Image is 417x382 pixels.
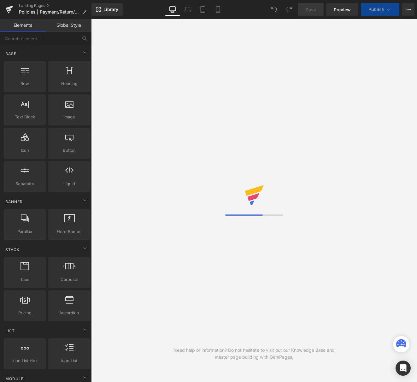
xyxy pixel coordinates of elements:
[6,114,44,120] span: Text Block
[50,80,88,87] span: Heading
[210,3,226,16] a: Mobile
[5,328,15,334] span: List
[368,7,384,12] span: Publish
[306,6,316,13] span: Save
[6,357,44,364] span: Icon List Hoz
[5,247,20,253] span: Stack
[180,3,195,16] a: Laptop
[165,3,180,16] a: Desktop
[50,310,88,316] span: Accordion
[6,80,44,87] span: Row
[195,3,210,16] a: Tablet
[268,3,280,16] button: Undo
[50,228,88,235] span: Hero Banner
[6,310,44,316] span: Pricing
[173,347,336,361] div: Need help or information? Do not hesitate to visit out our Knowledge Base and master page buildin...
[6,147,44,154] span: Icon
[46,19,91,31] a: Global Style
[5,199,23,205] span: Banner
[103,7,118,12] span: Library
[6,228,44,235] span: Parallax
[91,3,123,16] a: New Library
[19,9,79,14] span: Policies | Payment/Return/Shipping/Warranty | Tech to School
[396,361,411,376] div: Open Intercom Messenger
[402,3,414,16] button: More
[326,3,358,16] a: Preview
[50,180,88,187] span: Liquid
[5,51,17,57] span: Base
[6,180,44,187] span: Separator
[50,147,88,154] span: Button
[334,6,351,13] span: Preview
[5,376,24,382] span: Module
[50,114,88,120] span: Image
[50,357,88,364] span: Icon List
[361,3,399,16] button: Publish
[6,276,44,283] span: Tabs
[19,3,91,8] a: Landing Pages
[283,3,296,16] button: Redo
[50,276,88,283] span: Carousel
